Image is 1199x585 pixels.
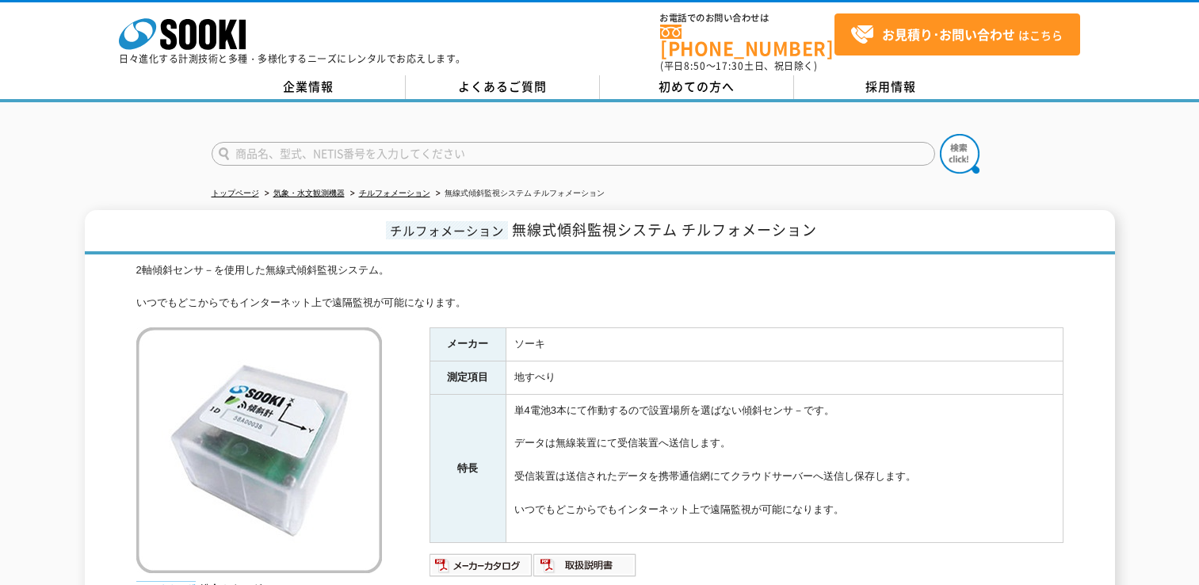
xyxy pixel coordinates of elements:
span: (平日 ～ 土日、祝日除く) [660,59,817,73]
span: はこちら [850,23,1063,47]
span: 17:30 [716,59,744,73]
th: メーカー [430,328,506,361]
input: 商品名、型式、NETIS番号を入力してください [212,142,935,166]
img: メーカーカタログ [430,552,533,578]
td: ソーキ [506,328,1063,361]
img: 取扱説明書 [533,552,637,578]
a: 取扱説明書 [533,563,637,575]
span: 8:50 [684,59,706,73]
div: 2軸傾斜センサ－を使用した無線式傾斜監視システム。 いつでもどこからでもインターネット上で遠隔監視が可能になります。 [136,262,1063,312]
a: [PHONE_NUMBER] [660,25,834,57]
span: 無線式傾斜監視システム チルフォメーション [512,219,817,240]
th: 測定項目 [430,361,506,395]
strong: お見積り･お問い合わせ [882,25,1015,44]
a: 気象・水文観測機器 [273,189,345,197]
a: お見積り･お問い合わせはこちら [834,13,1080,55]
span: 初めての方へ [659,78,735,95]
span: チルフォメーション [386,221,508,239]
a: 初めての方へ [600,75,794,99]
a: 企業情報 [212,75,406,99]
img: 無線式傾斜監視システム チルフォメーション [136,327,382,573]
img: btn_search.png [940,134,979,174]
p: 日々進化する計測技術と多種・多様化するニーズにレンタルでお応えします。 [119,54,466,63]
a: よくあるご質問 [406,75,600,99]
a: トップページ [212,189,259,197]
a: チルフォメーション [359,189,430,197]
td: 単4電池3本にて作動するので設置場所を選ばない傾斜センサ－です。 データは無線装置にて受信装置へ送信します。 受信装置は送信されたデータを携帯通信網にてクラウドサーバーへ送信し保存します。 いつ... [506,394,1063,542]
li: 無線式傾斜監視システム チルフォメーション [433,185,605,202]
a: 採用情報 [794,75,988,99]
a: メーカーカタログ [430,563,533,575]
th: 特長 [430,394,506,542]
td: 地すべり [506,361,1063,395]
span: お電話でのお問い合わせは [660,13,834,23]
